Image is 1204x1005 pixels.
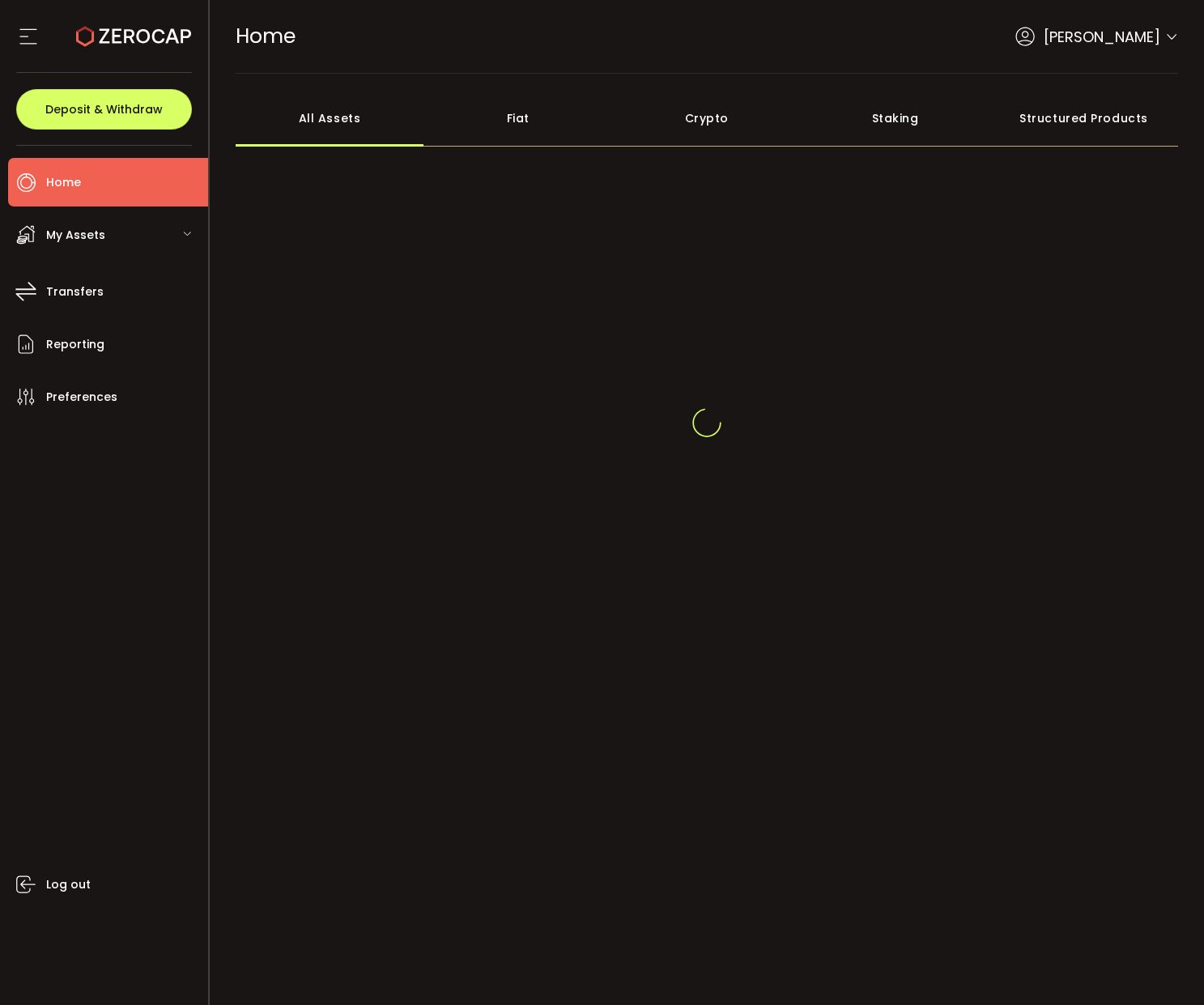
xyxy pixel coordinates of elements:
[612,90,801,147] div: Crypto
[46,224,105,247] span: My Assets
[801,90,989,147] div: Staking
[46,171,81,194] span: Home
[236,22,296,50] span: Home
[16,89,192,130] button: Deposit & Withdraw
[45,104,163,115] span: Deposit & Withdraw
[989,90,1178,147] div: Structured Products
[46,873,91,896] span: Log out
[46,280,104,304] span: Transfers
[1044,26,1160,48] span: [PERSON_NAME]
[423,90,612,147] div: Fiat
[236,90,424,147] div: All Assets
[46,333,104,356] span: Reporting
[46,385,117,409] span: Preferences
